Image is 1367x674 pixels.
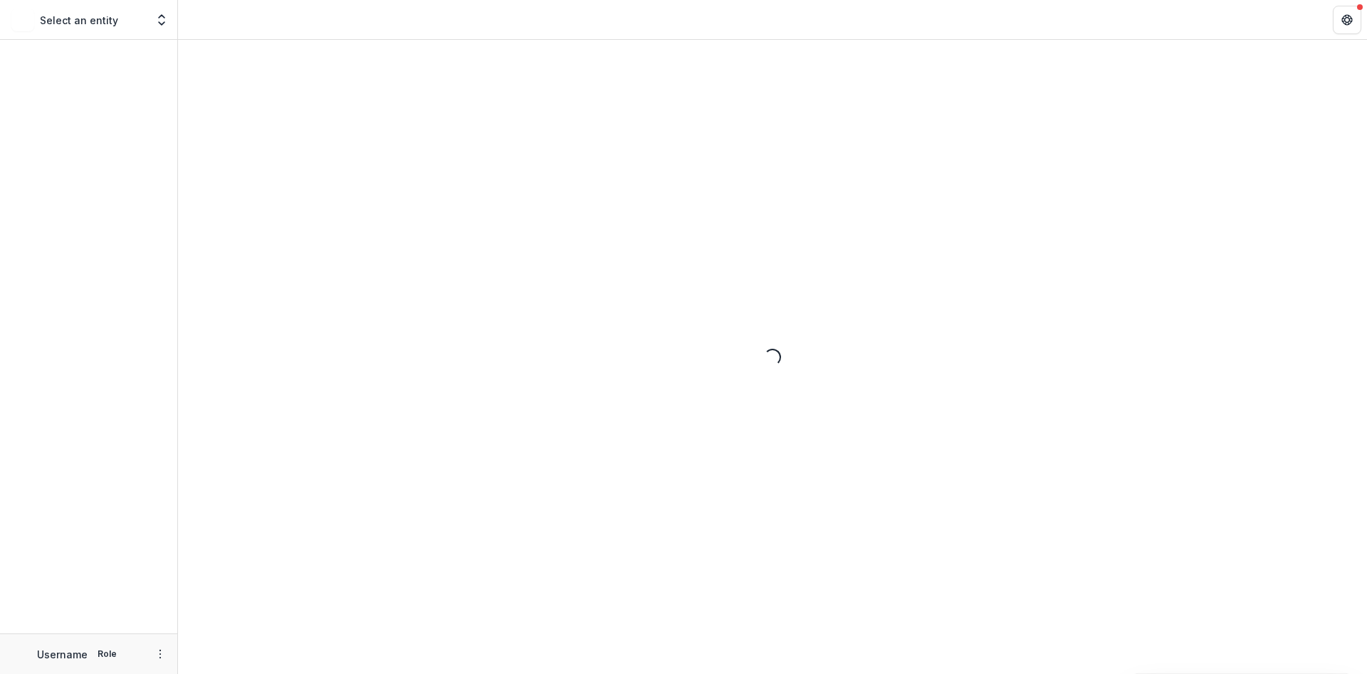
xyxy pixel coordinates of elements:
button: Get Help [1333,6,1361,34]
p: Role [93,648,121,660]
p: Username [37,647,88,662]
p: Select an entity [40,13,118,28]
button: More [152,646,169,663]
button: Open entity switcher [152,6,172,34]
